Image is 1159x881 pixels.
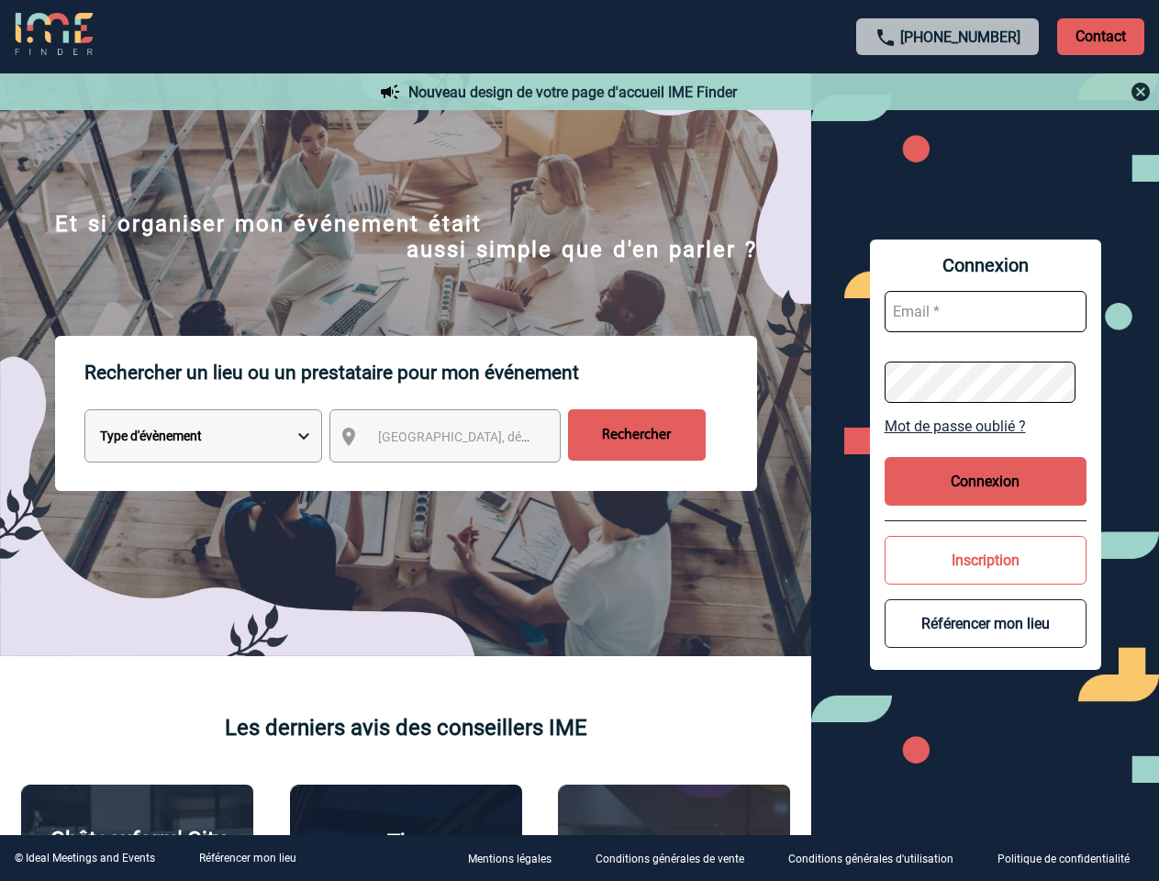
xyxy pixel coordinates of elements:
button: Référencer mon lieu [885,599,1087,648]
p: The [GEOGRAPHIC_DATA] [300,830,512,881]
a: Politique de confidentialité [983,850,1159,867]
div: © Ideal Meetings and Events [15,852,155,864]
p: Conditions générales d'utilisation [788,853,953,866]
p: Mentions légales [468,853,552,866]
button: Connexion [885,457,1087,506]
a: [PHONE_NUMBER] [900,28,1020,46]
p: Châteauform' City [GEOGRAPHIC_DATA] [31,827,243,878]
a: Conditions générales de vente [581,850,774,867]
a: Mot de passe oublié ? [885,418,1087,435]
p: Agence 2ISD [611,831,737,857]
a: Référencer mon lieu [199,852,296,864]
p: Contact [1057,18,1144,55]
p: Politique de confidentialité [997,853,1130,866]
input: Email * [885,291,1087,332]
a: Mentions légales [453,850,581,867]
span: Connexion [885,254,1087,276]
a: Conditions générales d'utilisation [774,850,983,867]
p: Conditions générales de vente [596,853,744,866]
button: Inscription [885,536,1087,585]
